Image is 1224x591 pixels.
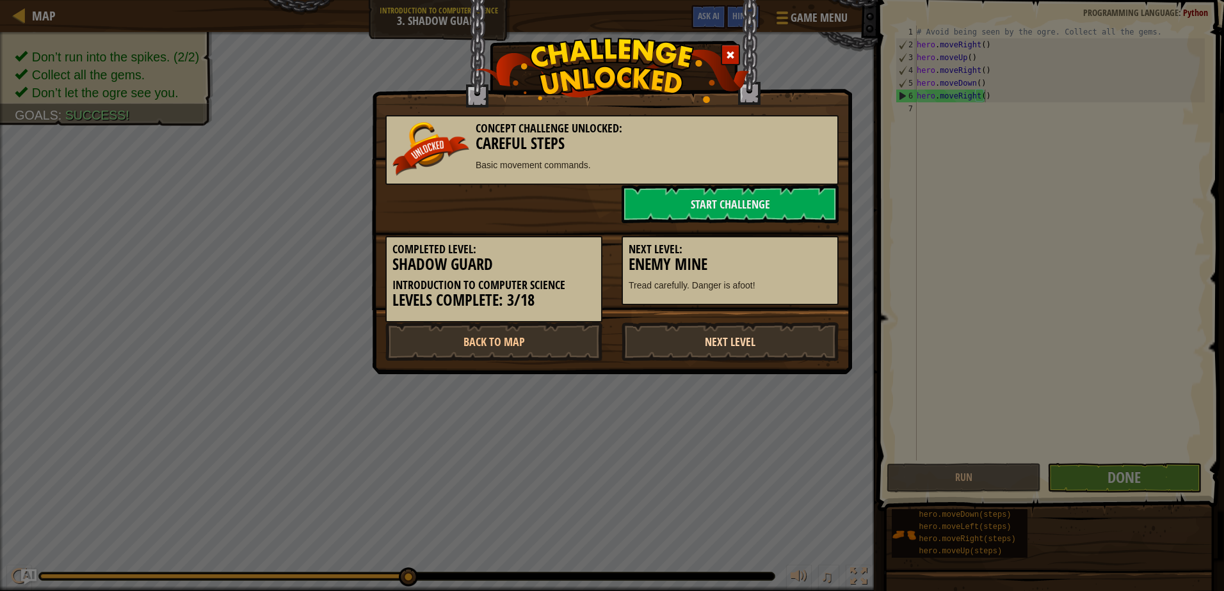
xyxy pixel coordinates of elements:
[622,185,839,223] a: Start Challenge
[392,256,595,273] h3: Shadow Guard
[475,38,750,103] img: challenge_unlocked.png
[629,243,832,256] h5: Next Level:
[622,322,839,361] a: Next Level
[629,256,832,273] h3: Enemy Mine
[476,120,622,136] span: Concept Challenge Unlocked:
[392,159,832,171] p: Basic movement commands.
[392,279,595,292] h5: Introduction to Computer Science
[392,243,595,256] h5: Completed Level:
[385,322,602,361] a: Back to Map
[392,135,832,152] h3: Careful Steps
[392,122,469,176] img: unlocked_banner.png
[392,292,595,309] h3: Levels Complete: 3/18
[629,279,832,292] p: Tread carefully. Danger is afoot!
